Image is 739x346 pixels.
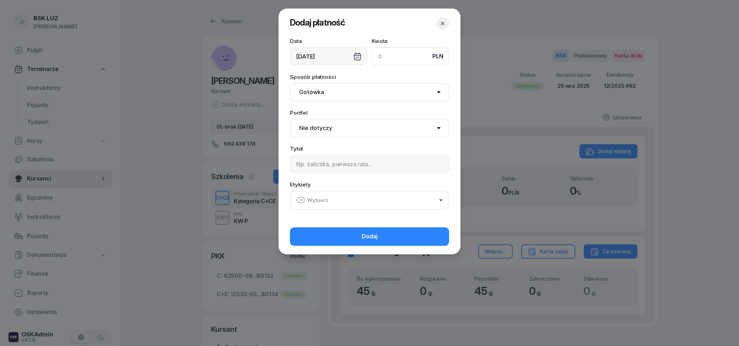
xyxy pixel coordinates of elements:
[290,17,345,28] span: Dodaj płatność
[290,227,449,246] button: Dodaj
[296,196,328,205] div: Wybierz
[290,191,449,210] button: Wybierz
[290,155,449,173] input: Np. zaliczka, pierwsza rata...
[362,232,378,241] span: Dodaj
[372,47,449,66] input: 0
